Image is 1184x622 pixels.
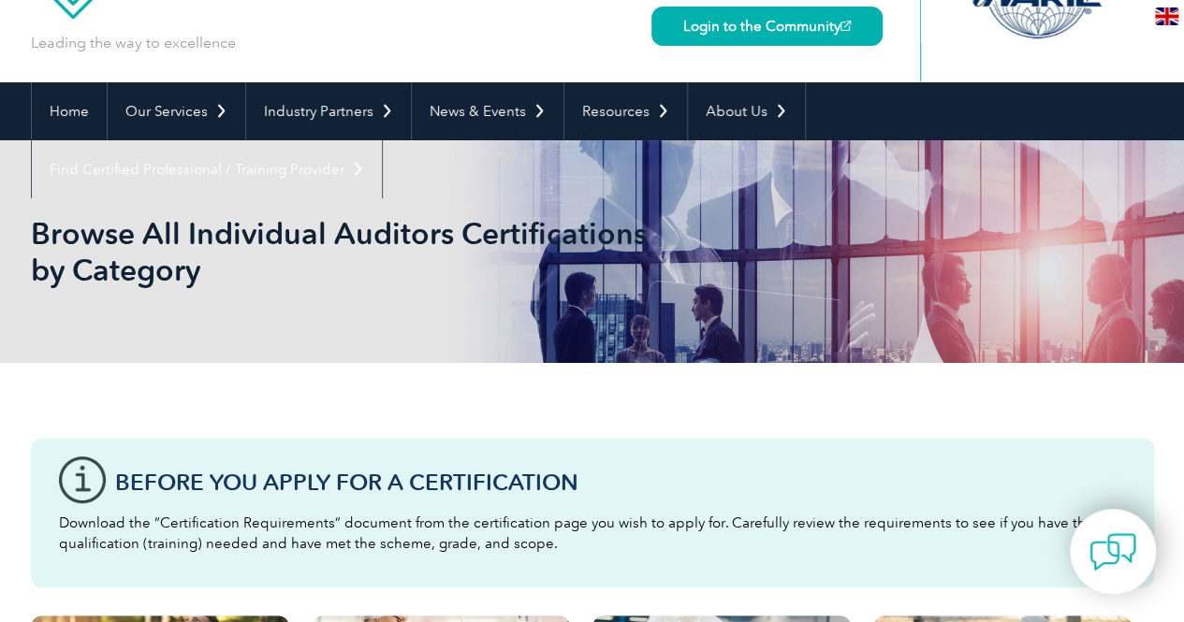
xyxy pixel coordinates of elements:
a: News & Events [412,82,563,140]
a: Home [32,82,107,140]
img: contact-chat.png [1089,528,1136,575]
a: Our Services [108,82,245,140]
a: About Us [688,82,805,140]
a: Industry Partners [246,82,411,140]
p: Download the “Certification Requirements” document from the certification page you wish to apply ... [59,513,1126,554]
a: Find Certified Professional / Training Provider [32,140,382,198]
img: open_square.png [840,21,851,31]
a: Login to the Community [651,7,883,46]
p: Leading the way to excellence [31,33,236,53]
a: Resources [564,82,687,140]
h1: Browse All Individual Auditors Certifications by Category [31,215,750,288]
h3: Before You Apply For a Certification [115,470,1126,494]
img: en [1155,7,1178,25]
